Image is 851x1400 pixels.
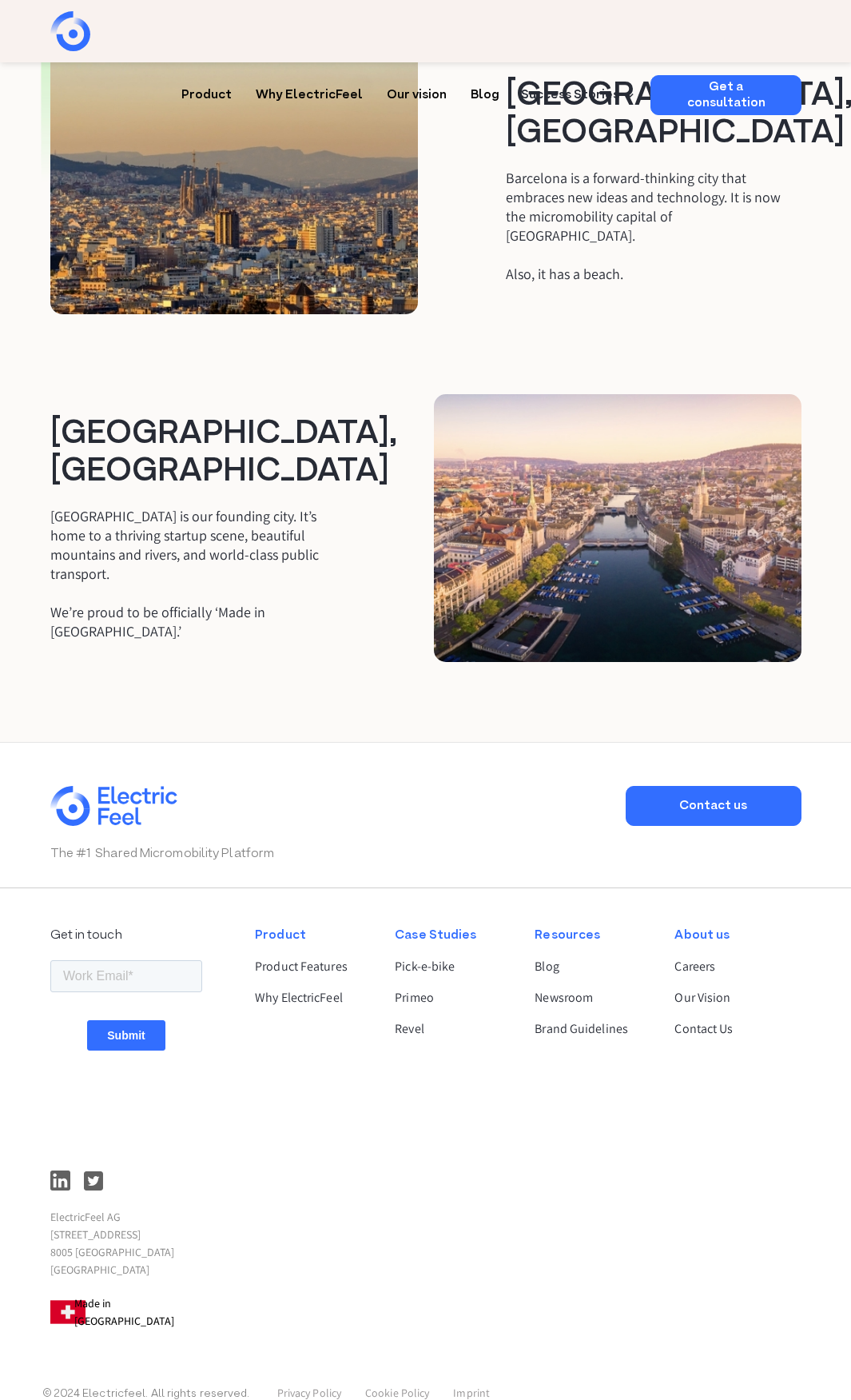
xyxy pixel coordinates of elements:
[506,169,801,284] p: Barcelona is a forward-thinking city that embraces new ideas and technology. It is now the microm...
[746,1294,829,1378] iframe: Chatbot
[674,926,787,945] div: About us
[50,507,346,641] p: [GEOGRAPHIC_DATA] is our founding city. It’s home to a thriving startup scene, beautiful mountain...
[535,957,647,976] a: Blog
[395,957,507,976] a: Pick-e-bike
[535,1019,647,1039] a: Brand Guidelines
[50,1208,202,1278] p: ElectricFeel AG [STREET_ADDRESS] 8005 [GEOGRAPHIC_DATA] [GEOGRAPHIC_DATA]
[50,1294,202,1330] p: Made in [GEOGRAPHIC_DATA]
[50,11,178,51] a: home
[255,957,368,976] a: Product Features
[50,416,346,491] h3: [GEOGRAPHIC_DATA], [GEOGRAPHIC_DATA]
[395,988,507,1007] a: Primeo
[674,988,787,1007] a: Our Vision
[453,1386,490,1400] a: Imprint
[511,75,638,115] div: Success Stories
[50,844,610,864] p: The #1 Shared Micromobility Platform
[626,786,801,826] a: Contact us
[255,988,368,1007] a: Why ElectricFeel
[256,75,363,105] a: Why ElectricFeel
[674,1019,787,1039] a: Contact Us
[521,86,619,105] div: Success Stories
[277,1386,341,1400] a: Privacy Policy
[650,75,801,115] a: Get a consultation
[50,957,202,1152] iframe: Form 1
[674,957,787,976] a: Careers
[535,926,647,945] div: Resources
[471,75,499,105] a: Blog
[365,1386,429,1400] a: Cookie Policy
[387,75,447,105] a: Our vision
[255,926,368,945] div: Product
[535,988,647,1007] a: Newsroom
[395,926,507,945] div: Case Studies
[506,78,801,153] h3: [GEOGRAPHIC_DATA], [GEOGRAPHIC_DATA]
[181,75,232,105] a: Product
[395,1019,507,1039] a: Revel
[50,926,202,945] div: Get in touch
